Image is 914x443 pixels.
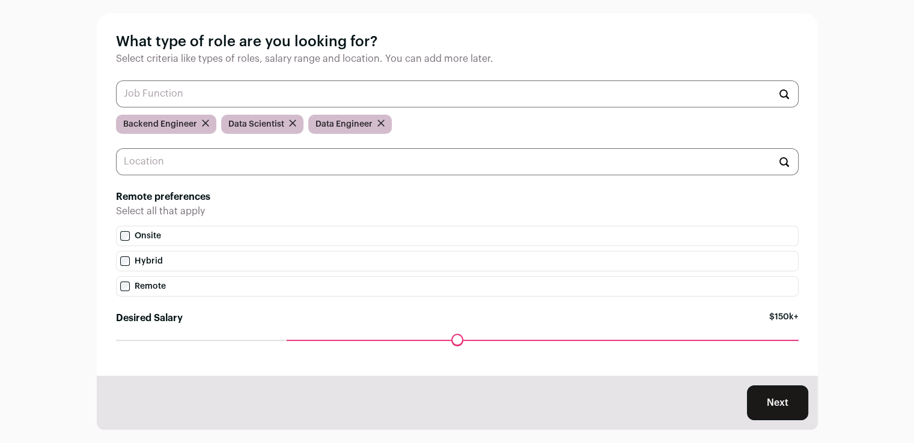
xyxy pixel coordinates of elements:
[120,256,130,266] input: Hybrid
[120,282,130,291] input: Remote
[116,276,799,297] label: Remote
[116,32,799,52] h1: What type of role are you looking for?
[747,385,808,420] button: Next
[116,190,799,204] h2: Remote preferences
[769,311,799,340] span: $150k+
[116,80,799,107] input: Job Function
[120,231,130,241] input: Onsite
[315,118,373,130] span: Data Engineer
[123,118,197,130] span: Backend Engineer
[116,226,799,246] label: Onsite
[228,118,284,130] span: Data Scientist
[116,204,799,218] p: Select all that apply
[116,52,799,66] p: Select criteria like types of roles, salary range and location. You can add more later.
[116,148,799,175] input: Location
[116,251,799,271] label: Hybrid
[116,311,183,325] label: Desired Salary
